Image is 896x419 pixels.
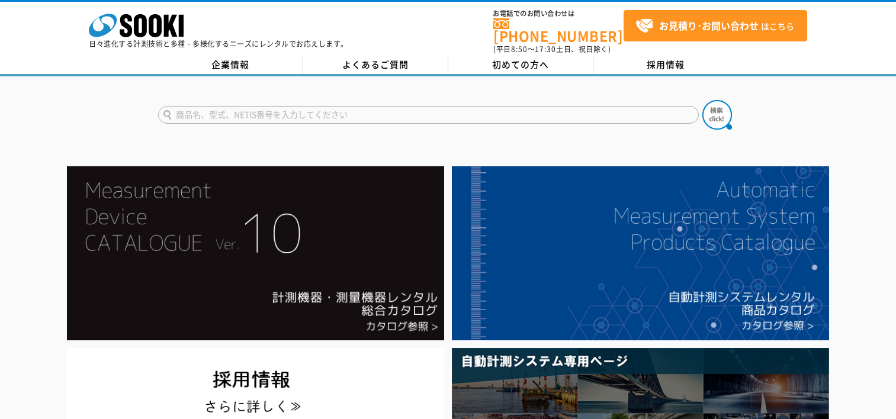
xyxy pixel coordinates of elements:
span: はこちら [635,17,794,35]
img: 自動計測システムカタログ [452,166,829,340]
a: お見積り･お問い合わせはこちら [624,10,807,41]
span: 8:50 [511,44,528,54]
img: Catalog Ver10 [67,166,444,340]
input: 商品名、型式、NETIS番号を入力してください [158,106,699,124]
p: 日々進化する計測技術と多種・多様化するニーズにレンタルでお応えします。 [89,40,348,47]
span: 17:30 [535,44,556,54]
strong: お見積り･お問い合わせ [659,18,759,33]
a: 企業情報 [158,56,303,74]
a: 初めての方へ [448,56,593,74]
span: (平日 ～ 土日、祝日除く) [493,44,611,54]
a: 採用情報 [593,56,738,74]
a: [PHONE_NUMBER] [493,18,624,43]
span: 初めての方へ [492,58,549,71]
img: btn_search.png [702,100,732,130]
a: よくあるご質問 [303,56,448,74]
span: お電話でのお問い合わせは [493,10,624,17]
